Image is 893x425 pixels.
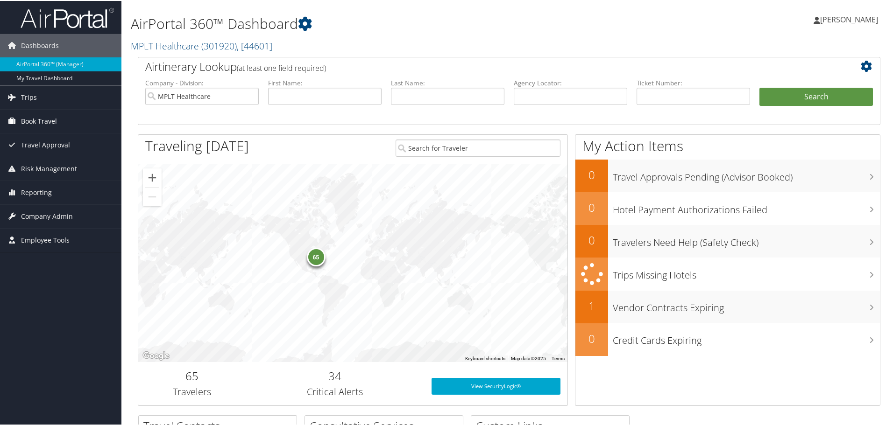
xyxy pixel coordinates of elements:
[21,6,114,28] img: airportal-logo.png
[820,14,878,24] span: [PERSON_NAME]
[613,198,880,216] h3: Hotel Payment Authorizations Failed
[145,58,811,74] h2: Airtinerary Lookup
[21,180,52,203] span: Reporting
[21,33,59,56] span: Dashboards
[575,231,608,247] h2: 0
[575,191,880,224] a: 0Hotel Payment Authorizations Failed
[21,228,70,251] span: Employee Tools
[143,187,162,205] button: Zoom out
[575,135,880,155] h1: My Action Items
[613,328,880,346] h3: Credit Cards Expiring
[201,39,237,51] span: ( 301920 )
[613,230,880,248] h3: Travelers Need Help (Safety Check)
[391,77,504,87] label: Last Name:
[552,355,565,360] a: Terms (opens in new tab)
[814,5,887,33] a: [PERSON_NAME]
[575,199,608,215] h2: 0
[613,296,880,314] h3: Vendor Contracts Expiring
[145,384,239,397] h3: Travelers
[306,247,325,265] div: 65
[514,77,627,87] label: Agency Locator:
[613,165,880,183] h3: Travel Approvals Pending (Advisor Booked)
[396,139,560,156] input: Search for Traveler
[143,167,162,186] button: Zoom in
[465,355,505,361] button: Keyboard shortcuts
[145,77,259,87] label: Company - Division:
[237,39,272,51] span: , [ 44601 ]
[21,156,77,180] span: Risk Management
[131,39,272,51] a: MPLT Healthcare
[575,297,608,313] h2: 1
[145,135,249,155] h1: Traveling [DATE]
[613,263,880,281] h3: Trips Missing Hotels
[145,367,239,383] h2: 65
[268,77,382,87] label: First Name:
[21,85,37,108] span: Trips
[575,290,880,322] a: 1Vendor Contracts Expiring
[21,132,70,156] span: Travel Approval
[21,204,73,227] span: Company Admin
[253,367,418,383] h2: 34
[131,13,635,33] h1: AirPortal 360™ Dashboard
[575,330,608,346] h2: 0
[575,322,880,355] a: 0Credit Cards Expiring
[253,384,418,397] h3: Critical Alerts
[575,159,880,191] a: 0Travel Approvals Pending (Advisor Booked)
[141,349,171,361] img: Google
[141,349,171,361] a: Open this area in Google Maps (opens a new window)
[637,77,750,87] label: Ticket Number:
[575,166,608,182] h2: 0
[432,377,560,394] a: View SecurityLogic®
[21,109,57,132] span: Book Travel
[759,87,873,105] button: Search
[575,224,880,257] a: 0Travelers Need Help (Safety Check)
[575,257,880,290] a: Trips Missing Hotels
[237,62,326,72] span: (at least one field required)
[511,355,546,360] span: Map data ©2025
